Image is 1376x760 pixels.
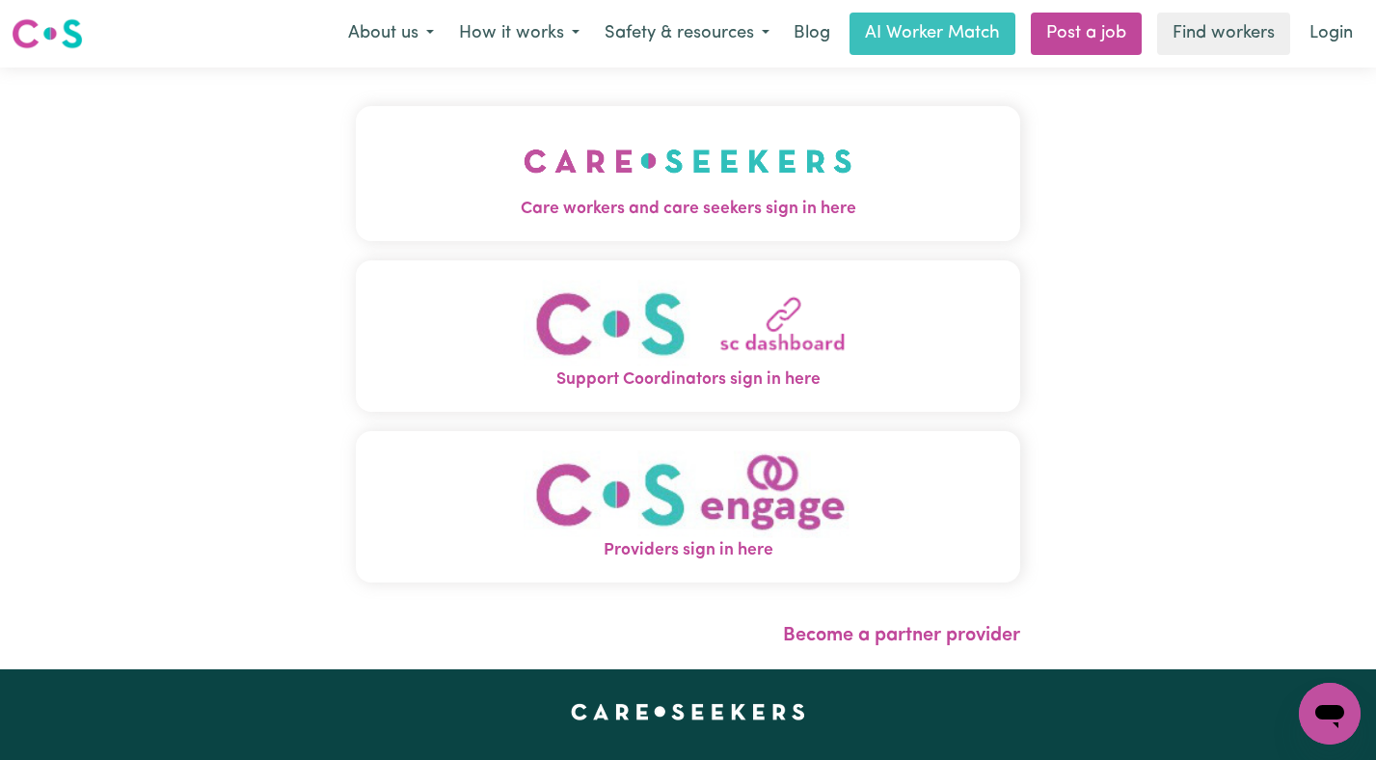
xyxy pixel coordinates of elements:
[1298,13,1364,55] a: Login
[1299,683,1361,745] iframe: Button to launch messaging window
[356,431,1021,583] button: Providers sign in here
[782,13,842,55] a: Blog
[1031,13,1142,55] a: Post a job
[1157,13,1290,55] a: Find workers
[592,14,782,54] button: Safety & resources
[12,12,83,56] a: Careseekers logo
[356,538,1021,563] span: Providers sign in here
[336,14,446,54] button: About us
[783,626,1020,645] a: Become a partner provider
[356,106,1021,241] button: Care workers and care seekers sign in here
[12,16,83,51] img: Careseekers logo
[356,197,1021,222] span: Care workers and care seekers sign in here
[356,367,1021,393] span: Support Coordinators sign in here
[356,260,1021,412] button: Support Coordinators sign in here
[571,704,805,719] a: Careseekers home page
[446,14,592,54] button: How it works
[850,13,1015,55] a: AI Worker Match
